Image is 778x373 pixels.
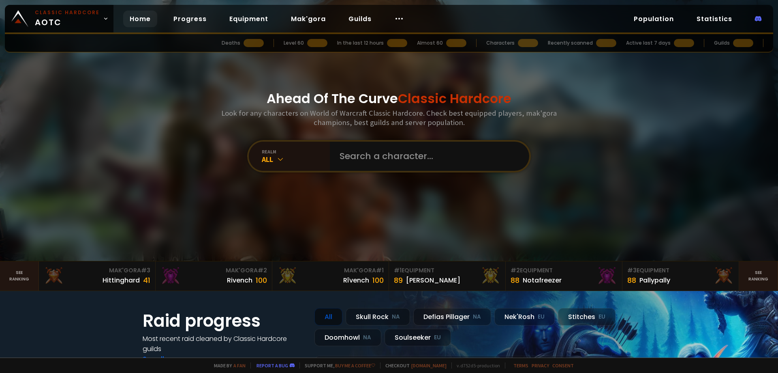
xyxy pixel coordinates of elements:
[411,362,447,369] a: [DOMAIN_NAME]
[258,266,267,274] span: # 2
[335,142,519,171] input: Search a character...
[346,308,410,326] div: Skull Rock
[167,11,213,27] a: Progress
[714,39,730,47] div: Guilds
[639,275,670,285] div: Pallypally
[262,155,330,164] div: All
[532,362,549,369] a: Privacy
[223,11,275,27] a: Equipment
[141,266,150,274] span: # 3
[394,266,500,275] div: Equipment
[5,5,113,32] a: Classic HardcoreAOTC
[538,313,545,321] small: EU
[389,261,506,291] a: #1Equipment89[PERSON_NAME]
[506,261,622,291] a: #2Equipment88Notafreezer
[380,362,447,369] span: Checkout
[627,11,680,27] a: Population
[627,275,636,286] div: 88
[143,334,305,354] h4: Most recent raid cleaned by Classic Hardcore guilds
[385,329,451,346] div: Soulseeker
[552,362,574,369] a: Consent
[626,39,671,47] div: Active last 7 days
[233,362,246,369] a: a fan
[314,329,381,346] div: Doomhowl
[342,11,378,27] a: Guilds
[739,261,778,291] a: Seeranking
[218,108,560,127] h3: Look for any characters on World of Warcraft Classic Hardcore. Check best equipped players, mak'g...
[267,89,511,108] h1: Ahead Of The Curve
[511,266,617,275] div: Equipment
[337,39,384,47] div: In the last 12 hours
[486,39,515,47] div: Characters
[222,39,240,47] div: Deaths
[227,275,252,285] div: Rivench
[156,261,272,291] a: Mak'Gora#2Rivench100
[376,266,384,274] span: # 1
[434,334,441,342] small: EU
[314,308,342,326] div: All
[394,275,403,286] div: 89
[143,275,150,286] div: 41
[548,39,593,47] div: Recently scanned
[277,266,384,275] div: Mak'Gora
[160,266,267,275] div: Mak'Gora
[272,261,389,291] a: Mak'Gora#1Rîvench100
[558,308,616,326] div: Stitches
[598,313,605,321] small: EU
[44,266,150,275] div: Mak'Gora
[35,9,100,16] small: Classic Hardcore
[406,275,460,285] div: [PERSON_NAME]
[473,313,481,321] small: NA
[690,11,739,27] a: Statistics
[511,266,520,274] span: # 2
[523,275,562,285] div: Notafreezer
[394,266,402,274] span: # 1
[627,266,734,275] div: Equipment
[494,308,555,326] div: Nek'Rosh
[103,275,140,285] div: Hittinghard
[35,9,100,28] span: AOTC
[256,275,267,286] div: 100
[209,362,246,369] span: Made by
[627,266,637,274] span: # 3
[513,362,528,369] a: Terms
[392,313,400,321] small: NA
[256,362,288,369] a: Report a bug
[39,261,156,291] a: Mak'Gora#3Hittinghard41
[622,261,739,291] a: #3Equipment88Pallypally
[451,362,500,369] span: v. d752d5 - production
[143,354,195,364] a: See all progress
[262,149,330,155] div: realm
[284,39,304,47] div: Level 60
[398,89,511,108] span: Classic Hardcore
[363,334,371,342] small: NA
[417,39,443,47] div: Almost 60
[413,308,491,326] div: Defias Pillager
[284,11,332,27] a: Mak'gora
[123,11,157,27] a: Home
[372,275,384,286] div: 100
[511,275,519,286] div: 88
[343,275,369,285] div: Rîvench
[335,362,375,369] a: Buy me a coffee
[299,362,375,369] span: Support me,
[143,308,305,334] h1: Raid progress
